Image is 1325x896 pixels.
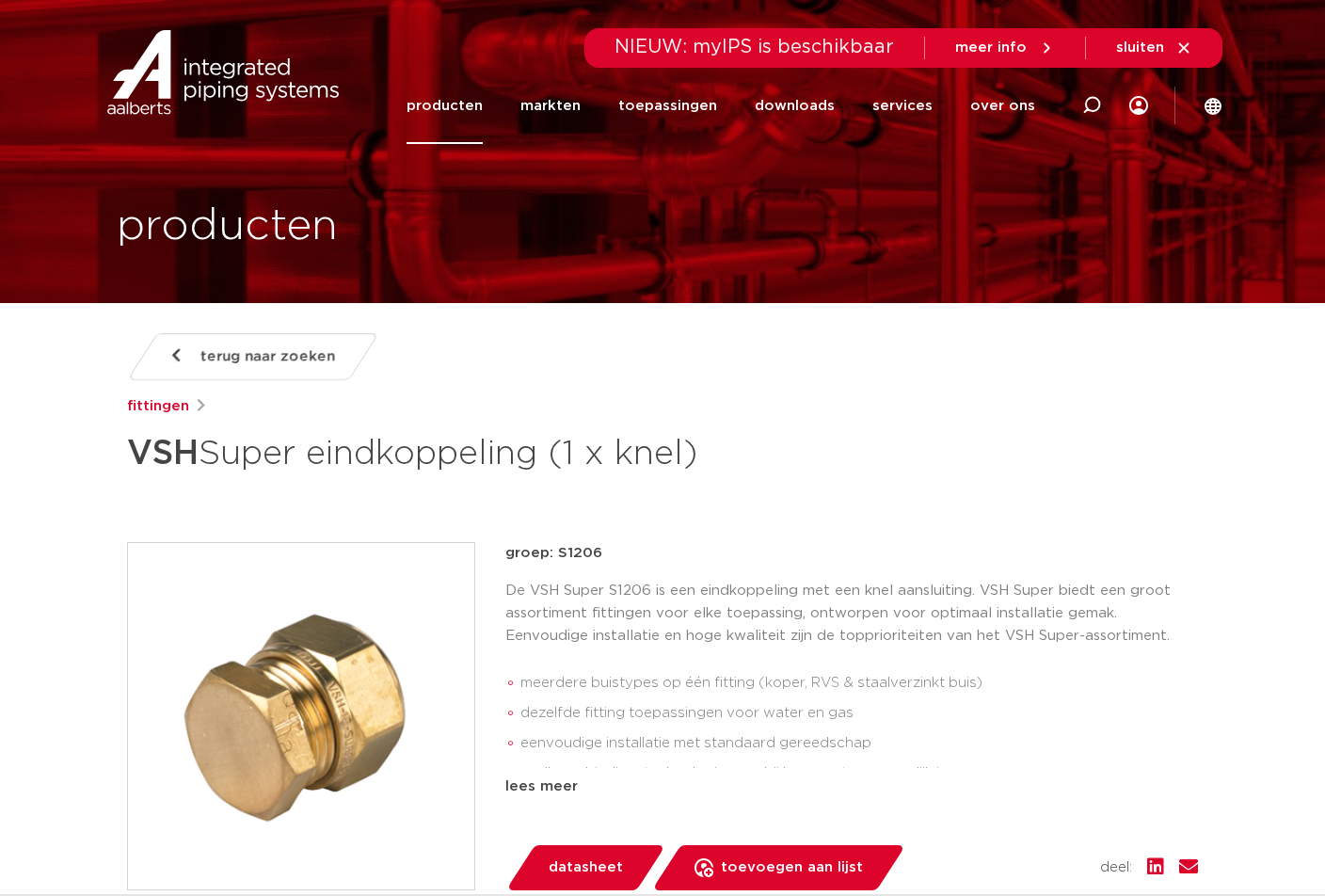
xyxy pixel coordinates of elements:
[127,333,379,380] a: terug naar zoeken
[970,68,1035,144] a: over ons
[505,776,1198,798] div: lees meer
[200,342,335,372] span: terug naar zoeken
[615,38,894,56] span: NIEUW: myIPS is beschikbaar
[127,437,199,471] strong: VSH
[721,853,863,883] span: toevoegen aan lijst
[407,68,1035,144] nav: Menu
[1100,856,1132,879] span: deel:
[755,68,835,144] a: downloads
[505,580,1198,648] p: De VSH Super S1206 is een eindkoppeling met een knel aansluiting. VSH Super biedt een groot assor...
[1116,40,1164,55] span: sluiten
[549,853,623,883] span: datasheet
[128,543,474,889] img: Product Image for VSH Super eindkoppeling (1 x knel)
[520,759,1198,789] li: snelle verbindingstechnologie waarbij her-montage mogelijk is
[127,395,189,418] a: fittingen
[117,197,338,257] h1: producten
[505,845,665,890] a: datasheet
[520,668,1198,698] li: meerdere buistypes op één fitting (koper, RVS & staalverzinkt buis)
[955,40,1055,56] a: meer info
[1116,40,1192,56] a: sluiten
[618,68,717,144] a: toepassingen
[872,68,933,144] a: services
[505,542,1198,565] p: groep: S1206
[520,698,1198,728] li: dezelfde fitting toepassingen voor water en gas
[520,728,1198,759] li: eenvoudige installatie met standaard gereedschap
[407,68,483,144] a: producten
[520,68,581,144] a: markten
[955,40,1027,55] span: meer info
[1129,68,1148,144] div: my IPS
[127,425,834,482] h1: Super eindkoppeling (1 x knel)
